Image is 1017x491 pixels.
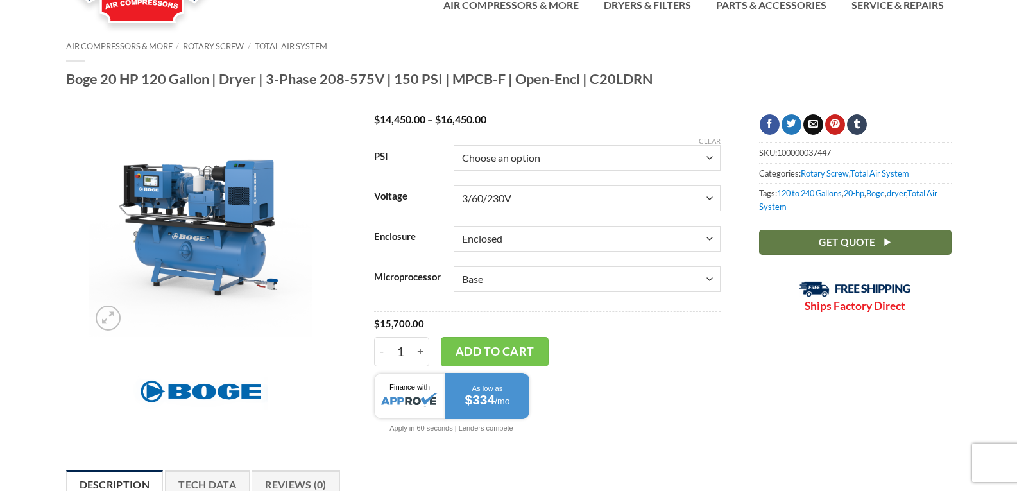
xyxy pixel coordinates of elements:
[374,113,425,125] bdi: 14,450.00
[374,151,441,162] label: PSI
[255,41,327,51] a: Total Air System
[759,142,952,162] span: SKU:
[427,113,433,125] span: –
[847,114,867,135] a: Share on Tumblr
[825,114,845,135] a: Pin on Pinterest
[374,232,441,242] label: Enclosure
[759,230,952,255] a: Get Quote
[248,41,251,51] span: /
[176,41,179,51] span: /
[844,188,864,198] a: 20-hp
[805,299,905,313] strong: Ships Factory Direct
[374,318,380,329] span: $
[699,137,721,146] a: Clear options
[66,41,173,51] a: Air Compressors & More
[850,168,909,178] a: Total Air System
[374,272,441,282] label: Microprocessor
[777,188,842,198] a: 120 to 240 Gallons
[374,337,389,366] input: Reduce quantity of Boge 20 HP 120 Gallon | Dryer | 3-Phase 208-575V | 150 PSI | MPCB-F | Open-Enc...
[374,318,424,329] bdi: 15,700.00
[777,148,831,158] span: 100000037447
[435,113,441,125] span: $
[887,188,906,198] a: dryer
[801,168,849,178] a: Rotary Screw
[759,183,952,216] span: Tags: , , , ,
[96,306,121,331] a: Zoom
[66,42,952,51] nav: Breadcrumb
[759,163,952,183] span: Categories: ,
[760,114,780,135] a: Share on Facebook
[782,114,801,135] a: Share on Twitter
[89,114,312,337] img: Boge 20 HP 120 Gallon | Dryer | 3-Phase 208-575V | 150 PSI | MPCB-F | Open-Encl | C20LDRN 1
[413,337,429,366] input: Increase quantity of Boge 20 HP 120 Gallon | Dryer | 3-Phase 208-575V | 150 PSI | MPCB-F | Open-E...
[803,114,823,135] a: Email to a Friend
[759,188,937,211] a: Total Air System
[374,191,441,202] label: Voltage
[374,113,380,125] span: $
[389,337,413,366] input: Product quantity
[133,373,268,410] img: Boge
[799,281,911,297] img: Free Shipping
[866,188,885,198] a: Boge
[183,41,244,51] a: Rotary Screw
[819,234,875,250] span: Get Quote
[441,337,549,366] button: Add to cart
[66,70,952,88] h1: Boge 20 HP 120 Gallon | Dryer | 3-Phase 208-575V | 150 PSI | MPCB-F | Open-Encl | C20LDRN
[435,113,486,125] bdi: 16,450.00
